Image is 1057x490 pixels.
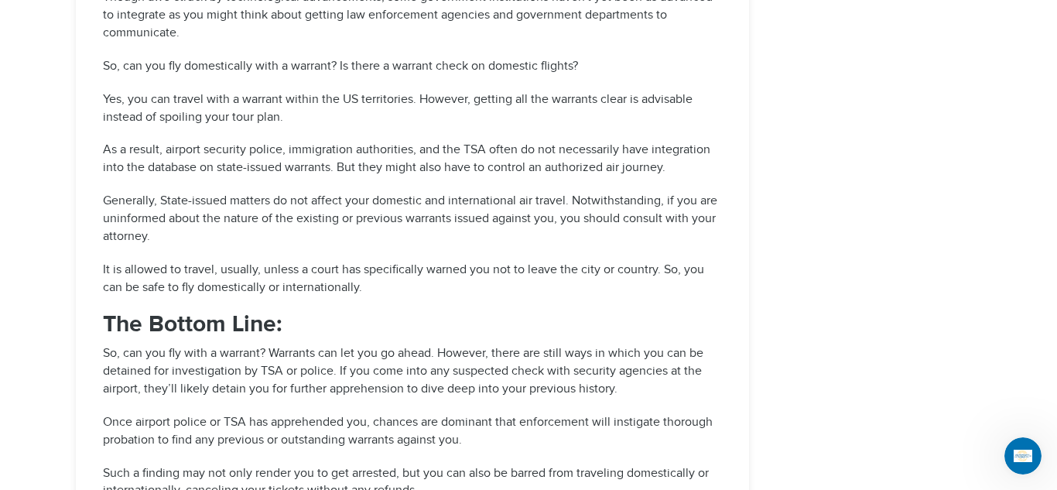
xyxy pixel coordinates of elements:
p: It is allowed to travel, usually, unless a court has specifically warned you not to leave the cit... [103,262,722,297]
p: So, can you fly with a warrant? Warrants can let you go ahead. However, there are still ways in w... [103,345,722,399]
p: Once airport police or TSA has apprehended you, chances are dominant that enforcement will instig... [103,414,722,450]
p: Yes, you can travel with a warrant within the US territories. However, getting all the warrants c... [103,91,722,127]
p: As a result, airport security police, immigration authorities, and the TSA often do not necessari... [103,142,722,177]
iframe: Intercom live chat [1004,437,1042,475]
p: Generally, State-issued matters do not affect your domestic and international air travel. Notwith... [103,193,722,246]
strong: The Bottom Line: [103,310,282,338]
p: So, can you fly domestically with a warrant? Is there a warrant check on domestic flights? [103,58,722,76]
